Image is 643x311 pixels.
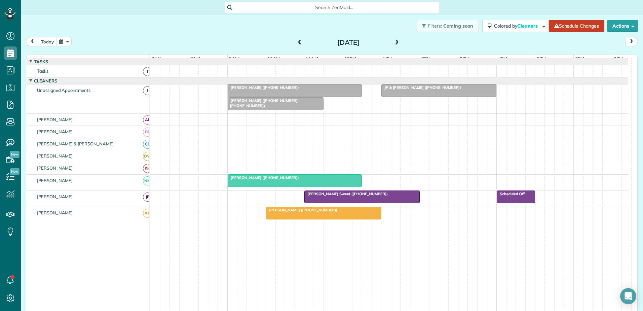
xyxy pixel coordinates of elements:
[612,56,624,61] span: 7pm
[607,20,638,32] button: Actions
[517,23,539,29] span: Cleaners
[33,78,59,83] span: Cleaners
[189,56,201,61] span: 8am
[535,56,547,61] span: 5pm
[10,151,20,158] span: New
[143,115,152,125] span: AF
[36,165,74,171] span: [PERSON_NAME]
[574,56,585,61] span: 6pm
[227,98,299,108] span: [PERSON_NAME] ([PHONE_NUMBER], [PHONE_NUMBER])
[143,67,152,76] span: T
[36,129,74,134] span: [PERSON_NAME]
[36,153,74,159] span: [PERSON_NAME]
[36,68,50,74] span: Tasks
[304,56,319,61] span: 11am
[227,85,299,90] span: [PERSON_NAME] ([PHONE_NUMBER])
[482,20,549,32] button: Colored byCleaners
[496,192,525,196] span: Scheduled Off
[36,117,74,122] span: [PERSON_NAME]
[228,56,240,61] span: 9am
[428,23,442,29] span: Filters:
[36,178,74,183] span: [PERSON_NAME]
[150,56,163,61] span: 7am
[143,164,152,173] span: KH
[625,37,638,46] button: next
[143,86,152,95] span: !
[549,20,604,32] a: Schedule Changes
[36,88,92,93] span: Unassigned Appointments
[266,208,338,212] span: [PERSON_NAME] ([PHONE_NUMBER])
[143,152,152,161] span: DW
[38,37,57,46] button: today
[143,140,152,149] span: CB
[33,59,49,64] span: Tasks
[143,209,152,218] span: AG
[10,168,20,175] span: New
[343,56,357,61] span: 12pm
[36,141,115,146] span: [PERSON_NAME] & [PERSON_NAME]
[304,192,388,196] span: [PERSON_NAME] Sweet ([PHONE_NUMBER])
[381,56,393,61] span: 1pm
[306,39,390,46] h2: [DATE]
[143,176,152,185] span: NM
[143,193,152,202] span: JB
[494,23,540,29] span: Colored by
[420,56,432,61] span: 2pm
[266,56,281,61] span: 10am
[458,56,470,61] span: 3pm
[143,128,152,137] span: BR
[227,175,299,180] span: [PERSON_NAME] ([PHONE_NUMBER])
[36,210,74,215] span: [PERSON_NAME]
[36,194,74,199] span: [PERSON_NAME]
[26,37,39,46] button: prev
[381,85,461,90] span: JP & [PERSON_NAME] ([PHONE_NUMBER])
[620,288,636,304] div: Open Intercom Messenger
[497,56,509,61] span: 4pm
[443,23,474,29] span: Coming soon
